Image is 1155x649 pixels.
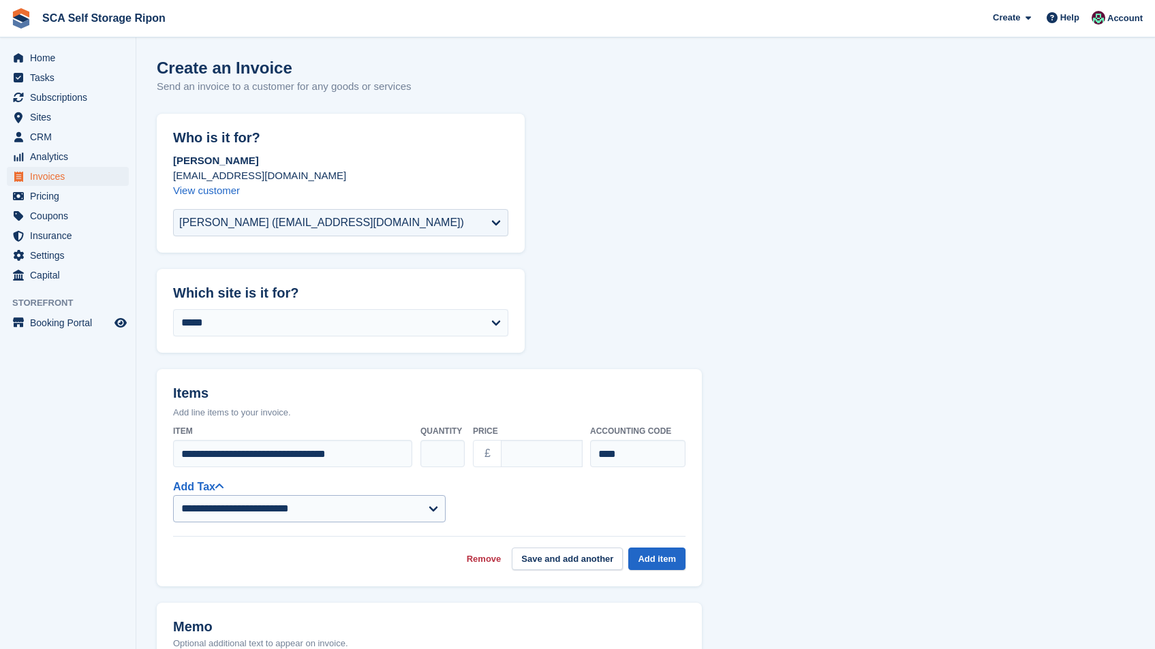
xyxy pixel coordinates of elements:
span: Storefront [12,296,136,310]
span: Home [30,48,112,67]
span: Create [993,11,1020,25]
h2: Memo [173,619,348,635]
p: Add line items to your invoice. [173,406,686,420]
a: menu [7,147,129,166]
span: Capital [30,266,112,285]
h2: Which site is it for? [173,285,508,301]
a: menu [7,167,129,186]
span: Invoices [30,167,112,186]
a: Add Tax [173,481,224,492]
span: Sites [30,108,112,127]
span: Settings [30,246,112,265]
div: [PERSON_NAME] ([EMAIL_ADDRESS][DOMAIN_NAME]) [179,215,464,231]
a: menu [7,68,129,87]
a: menu [7,246,129,265]
h2: Who is it for? [173,130,508,146]
span: Booking Portal [30,313,112,332]
p: Send an invoice to a customer for any goods or services [157,79,412,95]
img: stora-icon-8386f47178a22dfd0bd8f6a31ec36ba5ce8667c1dd55bd0f319d3a0aa187defe.svg [11,8,31,29]
p: [EMAIL_ADDRESS][DOMAIN_NAME] [173,168,508,183]
button: Save and add another [512,548,623,570]
span: Pricing [30,187,112,206]
a: Preview store [112,315,129,331]
span: CRM [30,127,112,146]
span: Coupons [30,206,112,225]
a: menu [7,108,129,127]
label: Quantity [420,425,465,437]
span: Insurance [30,226,112,245]
a: menu [7,48,129,67]
span: Help [1060,11,1079,25]
span: Account [1107,12,1143,25]
a: menu [7,88,129,107]
a: View customer [173,185,240,196]
h2: Items [173,385,686,404]
a: menu [7,226,129,245]
button: Add item [628,548,686,570]
p: [PERSON_NAME] [173,153,508,168]
a: SCA Self Storage Ripon [37,7,171,29]
a: Remove [467,552,502,566]
span: Tasks [30,68,112,87]
a: menu [7,266,129,285]
a: menu [7,206,129,225]
label: Item [173,425,412,437]
a: menu [7,313,129,332]
a: menu [7,127,129,146]
h1: Create an Invoice [157,59,412,77]
span: Analytics [30,147,112,166]
span: Subscriptions [30,88,112,107]
img: Sam Chapman [1092,11,1105,25]
label: Price [473,425,582,437]
label: Accounting code [590,425,686,437]
a: menu [7,187,129,206]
